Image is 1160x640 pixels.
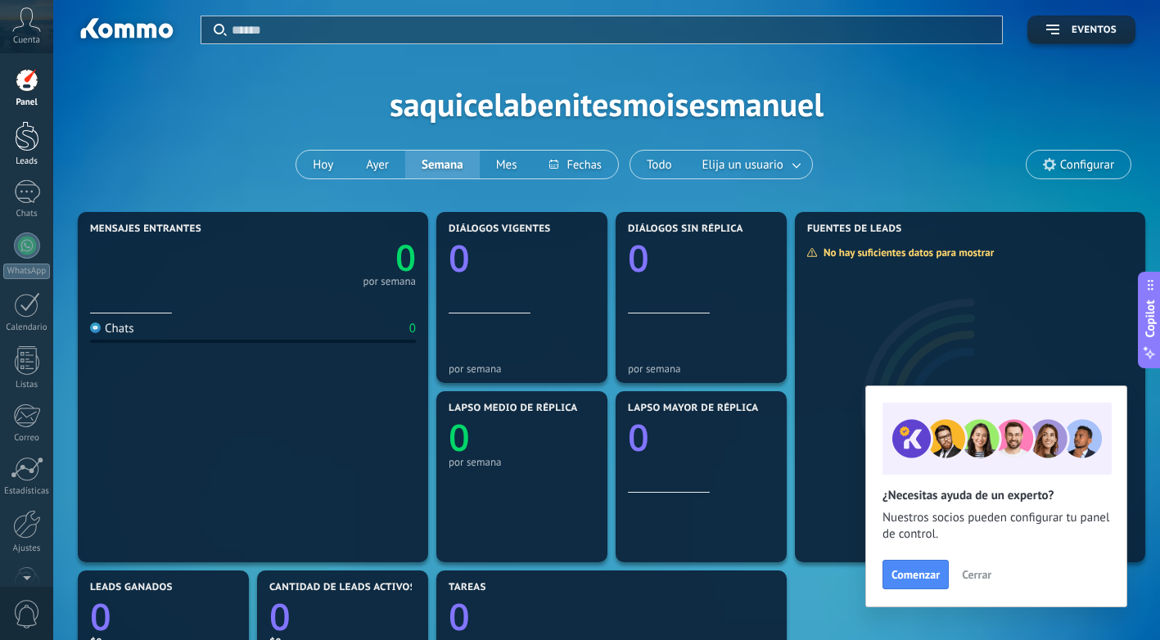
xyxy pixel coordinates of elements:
[3,264,50,279] div: WhatsApp
[1142,300,1158,338] span: Copilot
[350,151,405,178] button: Ayer
[3,209,51,219] div: Chats
[3,97,51,108] div: Panel
[296,151,350,178] button: Hoy
[806,246,1005,259] div: No hay suficientes datos para mostrar
[533,151,617,178] button: Fechas
[882,488,1110,503] h2: ¿Necesitas ayuda de un experto?
[90,321,134,336] div: Chats
[1060,158,1114,172] span: Configurar
[269,582,416,593] span: Cantidad de leads activos
[3,380,51,390] div: Listas
[3,433,51,444] div: Correo
[955,562,999,587] button: Cerrar
[1027,16,1135,44] button: Eventos
[449,363,595,375] div: por semana
[3,322,51,333] div: Calendario
[628,412,649,462] text: 0
[395,232,416,282] text: 0
[882,560,949,589] button: Comenzar
[90,322,101,333] img: Chats
[449,223,551,235] span: Diálogos vigentes
[13,35,40,46] span: Cuenta
[628,363,774,375] div: por semana
[449,412,470,462] text: 0
[405,151,480,178] button: Semana
[449,233,470,283] text: 0
[253,232,416,282] a: 0
[882,510,1110,543] span: Nuestros socios pueden configurar tu panel de control.
[891,569,940,580] span: Comenzar
[962,569,991,580] span: Cerrar
[90,582,173,593] span: Leads ganados
[3,156,51,167] div: Leads
[449,582,486,593] span: Tareas
[480,151,534,178] button: Mes
[3,486,51,497] div: Estadísticas
[90,223,201,235] span: Mensajes entrantes
[630,151,688,178] button: Todo
[628,223,743,235] span: Diálogos sin réplica
[449,403,578,414] span: Lapso medio de réplica
[699,154,787,176] span: Elija un usuario
[628,403,758,414] span: Lapso mayor de réplica
[409,321,416,336] div: 0
[688,151,812,178] button: Elija un usuario
[628,233,649,283] text: 0
[449,456,595,468] div: por semana
[1072,25,1117,36] span: Eventos
[363,277,416,286] div: por semana
[3,543,51,554] div: Ajustes
[807,223,902,235] span: Fuentes de leads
